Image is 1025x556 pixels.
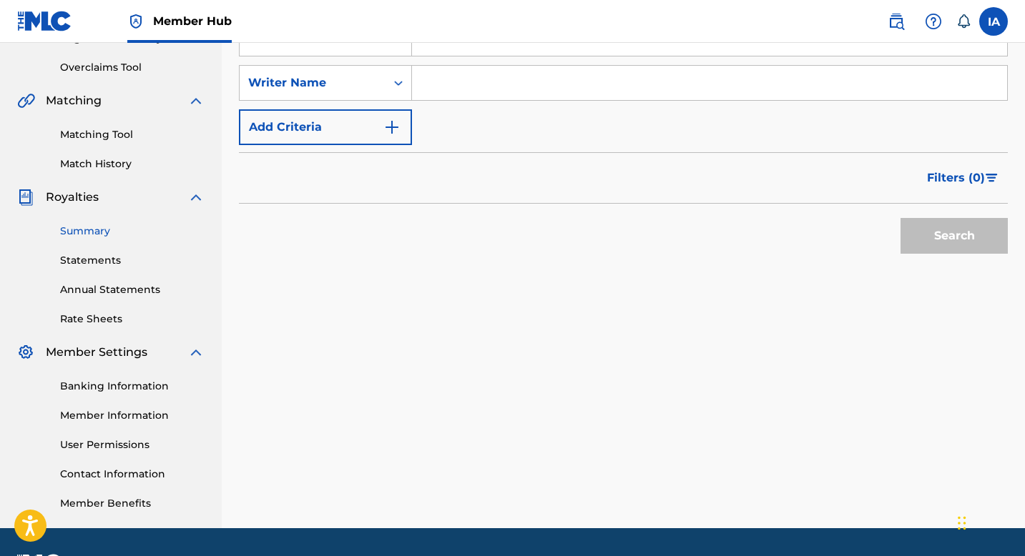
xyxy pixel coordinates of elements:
[882,7,911,36] a: Public Search
[187,189,205,206] img: expand
[927,169,985,187] span: Filters ( 0 )
[60,379,205,394] a: Banking Information
[60,437,205,452] a: User Permissions
[60,282,205,297] a: Annual Statements
[956,14,971,29] div: Notifications
[17,189,34,206] img: Royalties
[958,502,966,545] div: Drag
[60,312,205,327] a: Rate Sheets
[60,496,205,511] a: Member Benefits
[925,13,942,30] img: help
[60,60,205,75] a: Overclaims Tool
[60,127,205,142] a: Matching Tool
[953,487,1025,556] iframe: Chat Widget
[153,13,232,29] span: Member Hub
[60,467,205,482] a: Contact Information
[46,344,147,361] span: Member Settings
[46,92,102,109] span: Matching
[60,253,205,268] a: Statements
[60,224,205,239] a: Summary
[60,157,205,172] a: Match History
[888,13,905,30] img: search
[986,174,998,182] img: filter
[127,13,144,30] img: Top Rightsholder
[187,344,205,361] img: expand
[17,11,72,31] img: MLC Logo
[383,119,401,136] img: 9d2ae6d4665cec9f34b9.svg
[248,74,377,91] div: Writer Name
[918,160,1008,196] button: Filters (0)
[919,7,948,36] div: Help
[17,344,34,361] img: Member Settings
[60,408,205,423] a: Member Information
[239,21,1008,261] form: Search Form
[17,92,35,109] img: Matching
[979,7,1008,36] div: User Menu
[187,92,205,109] img: expand
[46,189,99,206] span: Royalties
[239,109,412,145] button: Add Criteria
